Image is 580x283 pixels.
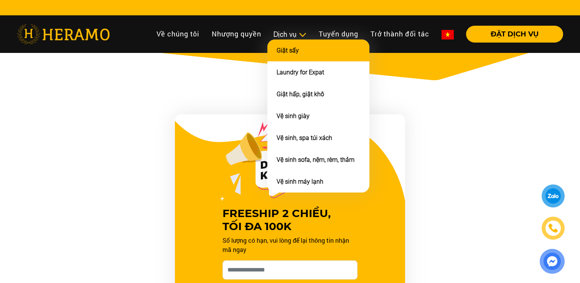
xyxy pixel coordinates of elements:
[277,47,299,54] a: Giặt sấy
[150,26,206,42] a: Về chúng tôi
[222,207,358,233] h3: FREESHIP 2 CHIỀU, TỐI ĐA 100K
[277,90,324,98] a: Giặt hấp, giặt khô
[277,134,332,141] a: Vệ sinh, spa túi xách
[206,26,267,42] a: Nhượng quyền
[277,178,323,185] a: Vệ sinh máy lạnh
[364,26,435,42] a: Trở thành đối tác
[543,218,564,239] a: phone-icon
[17,24,110,44] img: heramo-logo.png
[277,69,324,76] a: Laundry for Expat
[313,26,364,42] a: Tuyển dụng
[222,236,358,254] p: Số lượng có hạn, vui lòng để lại thông tin nhận mã ngay
[277,156,354,163] a: Vệ sinh sofa, nệm, rèm, thảm
[298,31,306,39] img: subToggleIcon
[442,30,454,39] img: vn-flag.png
[220,117,360,201] img: Offer Header
[549,224,558,233] img: phone-icon
[277,112,310,120] a: Vệ sinh giày
[466,26,563,43] button: ĐẶT DỊCH VỤ
[460,31,563,38] a: ĐẶT DỊCH VỤ
[274,29,306,39] div: Dịch vụ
